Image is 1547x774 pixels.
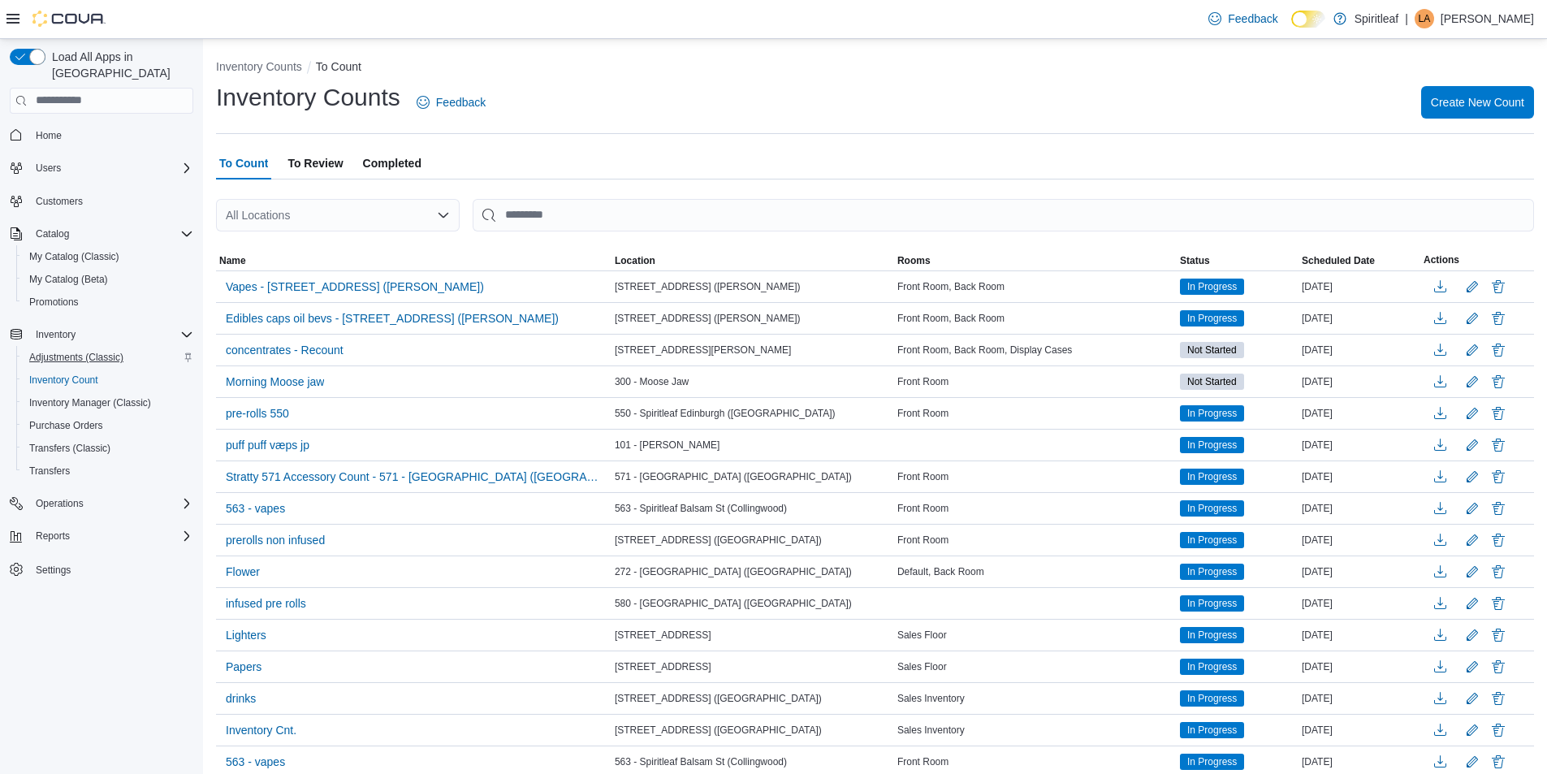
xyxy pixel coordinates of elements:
[1187,628,1237,642] span: In Progress
[36,530,70,543] span: Reports
[226,690,256,707] span: drinks
[23,348,193,367] span: Adjustments (Classic)
[1489,657,1508,677] button: Delete
[1187,659,1237,674] span: In Progress
[32,11,106,27] img: Cova
[16,268,200,291] button: My Catalog (Beta)
[1180,469,1244,485] span: In Progress
[615,597,852,610] span: 580 - [GEOGRAPHIC_DATA] ([GEOGRAPHIC_DATA])
[23,348,130,367] a: Adjustments (Classic)
[1180,595,1244,612] span: In Progress
[216,58,1534,78] nav: An example of EuiBreadcrumbs
[1489,530,1508,550] button: Delete
[219,591,313,616] button: infused pre rolls
[3,189,200,213] button: Customers
[226,279,484,295] span: Vapes - [STREET_ADDRESS] ([PERSON_NAME])
[16,414,200,437] button: Purchase Orders
[1187,279,1237,294] span: In Progress
[29,273,108,286] span: My Catalog (Beta)
[1489,467,1508,486] button: Delete
[1180,310,1244,326] span: In Progress
[29,296,79,309] span: Promotions
[219,275,490,299] button: Vapes - [STREET_ADDRESS] ([PERSON_NAME])
[29,351,123,364] span: Adjustments (Classic)
[29,325,82,344] button: Inventory
[1187,564,1237,579] span: In Progress
[1424,253,1459,266] span: Actions
[219,306,565,331] button: Edibles caps oil bevs - [STREET_ADDRESS] ([PERSON_NAME])
[3,157,200,179] button: Users
[1299,277,1420,296] div: [DATE]
[16,369,200,391] button: Inventory Count
[23,292,193,312] span: Promotions
[1299,404,1420,423] div: [DATE]
[1187,311,1237,326] span: In Progress
[29,192,89,211] a: Customers
[36,195,83,208] span: Customers
[23,247,193,266] span: My Catalog (Classic)
[3,557,200,581] button: Settings
[226,564,260,580] span: Flower
[219,750,292,774] button: 563 - vapes
[219,433,316,457] button: puff puff væps jp
[10,117,193,624] nav: Complex example
[410,86,492,119] a: Feedback
[1463,433,1482,457] button: Edit count details
[615,312,801,325] span: [STREET_ADDRESS] ([PERSON_NAME])
[1180,754,1244,770] span: In Progress
[219,528,331,552] button: prerolls non infused
[316,60,361,73] button: To Count
[1415,9,1434,28] div: Lucas A
[219,338,350,362] button: concentrates - Recount
[1463,275,1482,299] button: Edit count details
[1463,465,1482,489] button: Edit count details
[16,437,200,460] button: Transfers (Classic)
[615,724,822,737] span: [STREET_ADDRESS] ([GEOGRAPHIC_DATA])
[3,123,200,147] button: Home
[1180,437,1244,453] span: In Progress
[226,342,344,358] span: concentrates - Recount
[894,625,1177,645] div: Sales Floor
[3,223,200,245] button: Catalog
[615,470,852,483] span: 571 - [GEOGRAPHIC_DATA] ([GEOGRAPHIC_DATA])
[23,247,126,266] a: My Catalog (Classic)
[16,346,200,369] button: Adjustments (Classic)
[219,655,268,679] button: Papers
[894,277,1177,296] div: Front Room, Back Room
[1463,370,1482,394] button: Edit count details
[29,224,76,244] button: Catalog
[16,291,200,313] button: Promotions
[1463,686,1482,711] button: Edit count details
[1177,251,1299,270] button: Status
[1299,657,1420,677] div: [DATE]
[29,250,119,263] span: My Catalog (Classic)
[894,467,1177,486] div: Front Room
[1299,435,1420,455] div: [DATE]
[23,461,193,481] span: Transfers
[219,623,273,647] button: Lighters
[226,437,309,453] span: puff puff væps jp
[226,469,602,485] span: Stratty 571 Accessory Count - 571 - [GEOGRAPHIC_DATA] ([GEOGRAPHIC_DATA])
[36,328,76,341] span: Inventory
[226,722,296,738] span: Inventory Cnt.
[1299,467,1420,486] div: [DATE]
[1405,9,1408,28] p: |
[1299,720,1420,740] div: [DATE]
[1463,718,1482,742] button: Edit count details
[1180,279,1244,295] span: In Progress
[894,720,1177,740] div: Sales Inventory
[23,393,158,413] a: Inventory Manager (Classic)
[1187,596,1237,611] span: In Progress
[226,532,325,548] span: prerolls non infused
[1187,343,1237,357] span: Not Started
[894,372,1177,391] div: Front Room
[216,60,302,73] button: Inventory Counts
[1187,501,1237,516] span: In Progress
[437,209,450,222] button: Open list of options
[29,158,67,178] button: Users
[29,560,77,580] a: Settings
[1431,94,1524,110] span: Create New Count
[615,375,689,388] span: 300 - Moose Jaw
[615,692,822,705] span: [STREET_ADDRESS] ([GEOGRAPHIC_DATA])
[1419,9,1431,28] span: LA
